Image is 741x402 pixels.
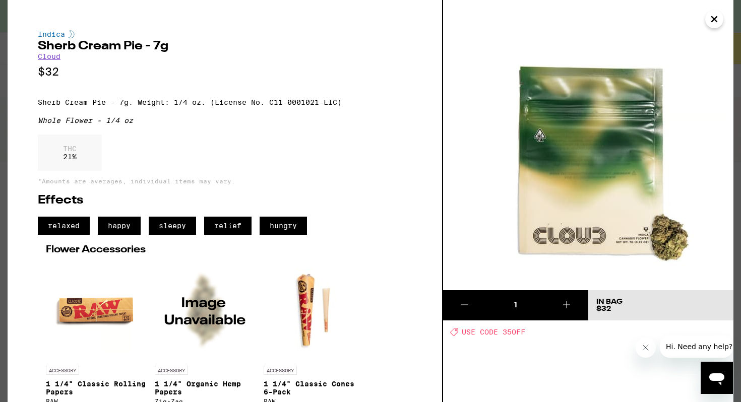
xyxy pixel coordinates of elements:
button: In Bag$32 [588,290,733,320]
p: THC [63,145,77,153]
h2: Effects [38,194,412,207]
iframe: Close message [636,338,656,358]
button: Close [705,10,723,28]
div: Indica [38,30,412,38]
p: 1 1/4" Classic Cones 6-Pack [264,380,364,396]
p: ACCESSORY [155,366,188,375]
p: *Amounts are averages, individual items may vary. [38,178,412,184]
div: 21 % [38,135,102,171]
p: $32 [38,65,412,78]
span: relaxed [38,217,90,235]
div: 1 [486,300,544,310]
a: Cloud [38,52,60,60]
p: 1 1/4" Organic Hemp Papers [155,380,256,396]
img: indicaColor.svg [69,30,75,38]
span: hungry [260,217,307,235]
span: USE CODE 35OFF [462,328,525,336]
p: 1 1/4" Classic Rolling Papers [46,380,147,396]
p: Sherb Cream Pie - 7g. Weight: 1/4 oz. (License No. C11-0001021-LIC) [38,98,412,106]
img: RAW - 1 1/4" Classic Rolling Papers [46,260,147,361]
iframe: Message from company [660,336,733,358]
h2: Flower Accessories [46,245,404,255]
div: Whole Flower - 1/4 oz [38,116,412,124]
p: ACCESSORY [264,366,297,375]
span: sleepy [149,217,196,235]
iframe: Button to launch messaging window [701,362,733,394]
h2: Sherb Cream Pie - 7g [38,40,412,52]
span: $32 [596,305,611,312]
span: happy [98,217,141,235]
img: Zig-Zag - 1 1/4" Organic Hemp Papers [155,260,256,361]
span: relief [204,217,252,235]
p: ACCESSORY [46,366,79,375]
div: In Bag [596,298,623,305]
img: RAW - 1 1/4" Classic Cones 6-Pack [264,260,364,361]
